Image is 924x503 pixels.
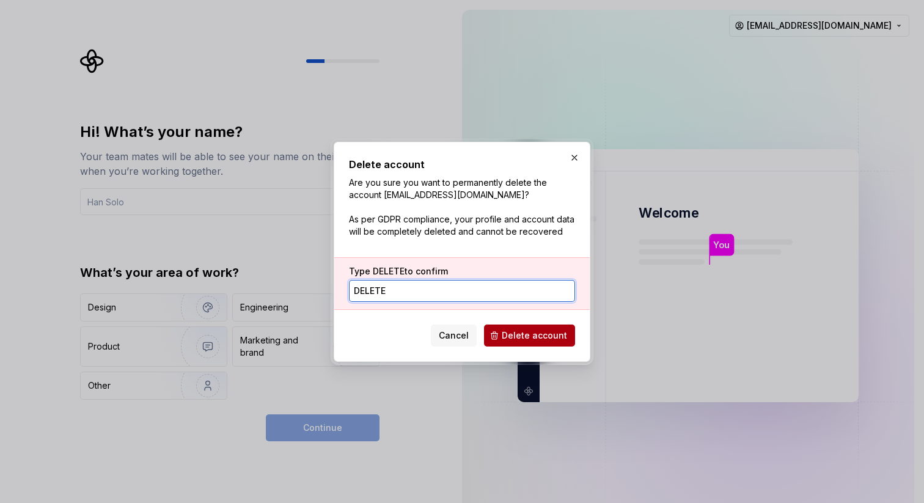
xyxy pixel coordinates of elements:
h2: Delete account [349,157,575,172]
label: Type to confirm [349,265,448,277]
input: DELETE [349,280,575,302]
span: Cancel [439,329,469,342]
span: DELETE [373,266,405,276]
span: Delete account [502,329,567,342]
button: Delete account [484,325,575,347]
button: Cancel [431,325,477,347]
p: Are you sure you want to permanently delete the account [EMAIL_ADDRESS][DOMAIN_NAME]? As per GDPR... [349,177,575,238]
